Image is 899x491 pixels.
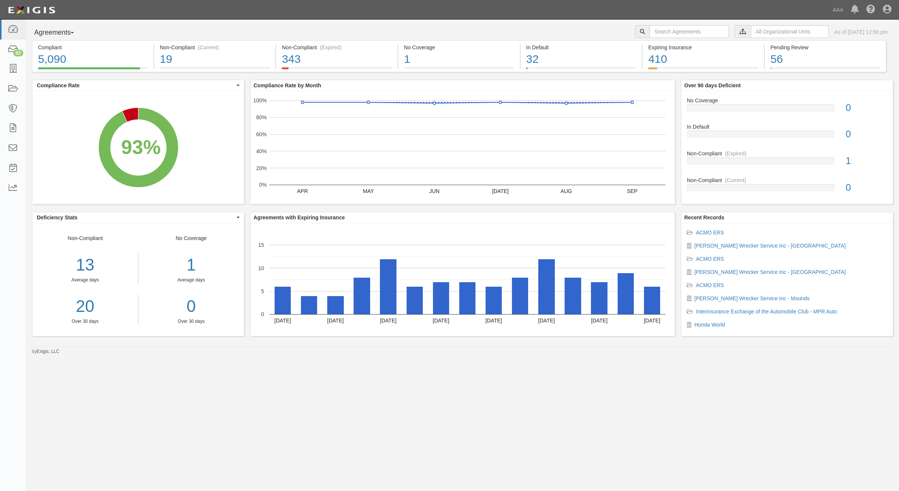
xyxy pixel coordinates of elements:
[32,348,59,355] small: by
[696,230,724,236] a: ACMO ERS
[648,44,758,51] div: Expiring Insurance
[684,214,724,220] b: Recent Records
[32,234,138,325] div: Non-Compliant
[492,188,509,194] text: [DATE]
[251,91,675,204] svg: A chart.
[681,123,893,131] div: In Default
[253,97,267,103] text: 100%
[751,25,829,38] input: All Organizational Units
[840,154,893,168] div: 1
[681,176,893,184] div: Non-Compliant
[694,295,809,301] a: [PERSON_NAME] Wrecker Service Inc - Mounds
[725,176,746,184] div: (Current)
[32,318,138,325] div: Over 30 days
[254,82,321,88] b: Compliance Rate by Month
[37,349,59,354] a: Exigis, LLC
[32,91,244,204] svg: A chart.
[687,176,887,198] a: Non-Compliant(Current)0
[160,51,270,67] div: 19
[259,182,267,188] text: 0%
[486,318,502,324] text: [DATE]
[591,318,607,324] text: [DATE]
[297,188,308,194] text: APR
[866,5,875,14] i: Help Center - Complianz
[696,256,724,262] a: ACMO ERS
[644,318,660,324] text: [DATE]
[6,3,58,17] img: logo-5460c22ac91f19d4615b14bd174203de0afe785f0fc80cf4dbbc73dc1793850b.png
[13,50,23,56] div: 62
[256,148,267,154] text: 40%
[38,44,148,51] div: Compliant
[398,67,520,73] a: No Coverage1
[696,309,837,315] a: Interinsurance Exchange of the Automobile Club - MPR Auto
[380,318,396,324] text: [DATE]
[840,101,893,115] div: 0
[834,28,888,36] div: As of [DATE] 12:58 pm
[320,44,342,51] div: (Expired)
[275,318,291,324] text: [DATE]
[770,51,880,67] div: 56
[258,242,264,248] text: 15
[276,67,398,73] a: Non-Compliant(Expired)343
[642,67,764,73] a: Expiring Insurance410
[526,44,636,51] div: In Default
[32,253,138,277] div: 13
[251,223,675,336] svg: A chart.
[433,318,449,324] text: [DATE]
[37,82,235,89] span: Compliance Rate
[144,318,239,325] div: Over 30 days
[560,188,572,194] text: AUG
[694,269,846,275] a: [PERSON_NAME] Wrecker Service Inc - [GEOGRAPHIC_DATA]
[687,150,887,176] a: Non-Compliant(Expired)1
[696,282,724,288] a: ACMO ERS
[154,67,276,73] a: Non-Compliant(Current)19
[37,214,235,221] span: Deficiency Stats
[429,188,439,194] text: JUN
[32,25,88,40] button: Agreements
[687,97,887,123] a: No Coverage0
[650,25,729,38] input: Search Agreements
[160,44,270,51] div: Non-Compliant (Current)
[770,44,880,51] div: Pending Review
[144,295,239,318] a: 0
[725,150,746,157] div: (Expired)
[32,277,138,283] div: Average days
[261,311,264,317] text: 0
[829,2,847,17] a: AAA
[32,80,244,91] button: Compliance Rate
[144,277,239,283] div: Average days
[32,212,244,223] button: Deficiency Stats
[648,51,758,67] div: 410
[694,322,725,328] a: Honda World
[627,188,638,194] text: SEP
[198,44,219,51] div: (Current)
[681,150,893,157] div: Non-Compliant
[363,188,374,194] text: MAY
[687,123,887,150] a: In Default0
[256,114,267,120] text: 80%
[538,318,555,324] text: [DATE]
[258,265,264,271] text: 10
[32,295,138,318] a: 20
[681,97,893,104] div: No Coverage
[144,253,239,277] div: 1
[121,133,161,161] div: 93%
[327,318,344,324] text: [DATE]
[261,288,264,294] text: 5
[840,181,893,195] div: 0
[282,51,392,67] div: 343
[684,82,741,88] b: Over 90 days Deficient
[32,67,153,73] a: Compliant5,090
[521,67,642,73] a: In Default32
[840,128,893,141] div: 0
[404,44,514,51] div: No Coverage
[138,234,244,325] div: No Coverage
[282,44,392,51] div: Non-Compliant (Expired)
[694,243,846,249] a: [PERSON_NAME] Wrecker Service Inc - [GEOGRAPHIC_DATA]
[765,67,886,73] a: Pending Review56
